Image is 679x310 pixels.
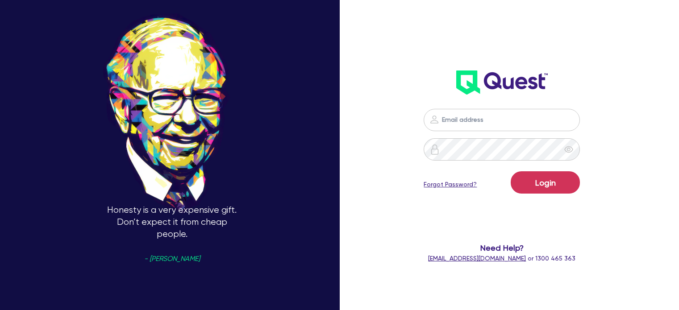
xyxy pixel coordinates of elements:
a: [EMAIL_ADDRESS][DOMAIN_NAME] [428,255,526,262]
a: Forgot Password? [424,180,477,189]
span: or 1300 465 363 [428,255,575,262]
img: icon-password [429,144,440,155]
span: Need Help? [414,242,590,254]
span: - [PERSON_NAME] [144,256,200,262]
img: icon-password [429,114,440,125]
button: Login [511,171,580,194]
span: eye [564,145,573,154]
img: wH2k97JdezQIQAAAABJRU5ErkJggg== [456,70,548,95]
input: Email address [424,109,580,131]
